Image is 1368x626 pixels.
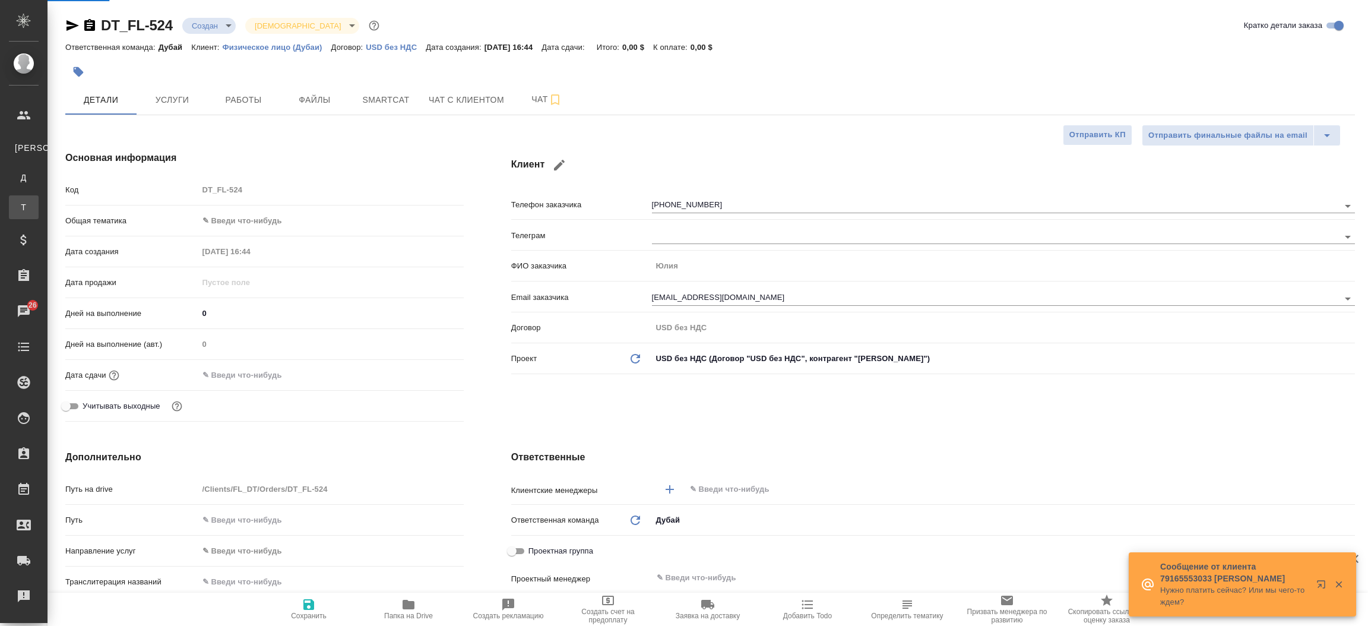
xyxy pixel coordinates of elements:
div: ✎ Введи что-нибудь [198,211,464,231]
h4: Дополнительно [65,450,464,464]
span: Проектная группа [528,545,593,557]
input: Пустое поле [198,243,302,260]
a: Д [9,166,39,189]
input: ✎ Введи что-нибудь [198,305,464,322]
button: Open [1339,290,1356,307]
button: Сохранить [259,593,359,626]
button: [DEMOGRAPHIC_DATA] [251,21,344,31]
p: 0,00 $ [622,43,653,52]
p: Общая тематика [65,215,198,227]
span: Определить тематику [871,612,943,620]
p: К оплате: [653,43,691,52]
span: Призвать менеджера по развитию [964,608,1050,624]
p: Дата создания [65,246,198,258]
button: Создан [188,21,221,31]
span: Т [15,201,33,213]
span: [PERSON_NAME] [15,142,33,154]
input: Пустое поле [652,257,1355,274]
span: Smartcat [357,93,414,108]
p: 0,00 $ [691,43,721,52]
button: Заявка на доставку [658,593,758,626]
p: Дата сдачи [65,369,106,381]
span: Добавить Todo [783,612,832,620]
h4: Основная информация [65,151,464,165]
span: Отправить КП [1069,128,1126,142]
h4: Клиент [511,151,1355,179]
p: Нужно платить сейчас? Или мы чего-то ждем? [1160,584,1309,608]
span: Сохранить [291,612,327,620]
p: Путь на drive [65,483,198,495]
p: Дата создания: [426,43,484,52]
p: Транслитерация названий [65,576,198,588]
button: Добавить тэг [65,59,91,85]
input: ✎ Введи что-нибудь [198,366,302,384]
p: Телеграм [511,230,652,242]
span: Услуги [144,93,201,108]
span: Д [15,172,33,184]
input: Пустое поле [198,181,464,198]
div: ✎ Введи что-нибудь [198,541,464,561]
span: Создать рекламацию [473,612,544,620]
button: Доп статусы указывают на важность/срочность заказа [366,18,382,33]
p: Проект [511,353,537,365]
span: Файлы [286,93,343,108]
p: Код [65,184,198,196]
div: split button [1142,125,1341,146]
span: Скопировать ссылку на оценку заказа [1064,608,1149,624]
div: Создан [245,18,359,34]
h4: Ответственные [511,450,1355,464]
p: Дубай [159,43,192,52]
p: Сообщение от клиента 79165553033 [PERSON_NAME] [1160,561,1309,584]
button: Open [1348,488,1351,491]
p: Договор: [331,43,366,52]
button: Открыть в новой вкладке [1309,573,1338,601]
button: Определить тематику [857,593,957,626]
button: Создать рекламацию [458,593,558,626]
span: Создать счет на предоплату [565,608,651,624]
a: DT_FL-524 [101,17,173,33]
a: USD без НДС [366,42,426,52]
button: Выбери, если сб и вс нужно считать рабочими днями для выполнения заказа. [169,399,185,414]
button: Если добавить услуги и заполнить их объемом, то дата рассчитается автоматически [106,368,122,383]
button: Добавить Todo [758,593,857,626]
p: Путь [65,514,198,526]
button: Open [1339,229,1356,245]
p: Проектный менеджер [511,573,652,585]
span: Отправить финальные файлы на email [1148,129,1307,143]
span: Кратко детали заказа [1244,20,1322,31]
input: Пустое поле [198,336,464,353]
p: Ответственная команда: [65,43,159,52]
div: ✎ Введи что-нибудь [202,215,449,227]
span: Заявка на доставку [676,612,740,620]
button: Отправить финальные файлы на email [1142,125,1314,146]
a: Т [9,195,39,219]
button: Скопировать ссылку для ЯМессенджера [65,18,80,33]
input: ✎ Введи что-нибудь [198,573,464,590]
span: Работы [215,93,272,108]
div: Дубай [652,510,1355,530]
button: Скопировать ссылку на оценку заказа [1057,593,1157,626]
span: Учитывать выходные [83,400,160,412]
svg: Подписаться [548,93,562,107]
input: Пустое поле [198,480,464,498]
p: Дней на выполнение [65,308,198,320]
button: Создать счет на предоплату [558,593,658,626]
div: USD без НДС (Договор "USD без НДС", контрагент "[PERSON_NAME]") [652,349,1355,369]
button: Отправить КП [1063,125,1132,146]
button: Скопировать ссылку [83,18,97,33]
div: Создан [182,18,236,34]
p: Ответственная команда [511,514,599,526]
input: Пустое поле [198,274,302,291]
span: Чат с клиентом [429,93,504,108]
p: Клиент: [191,43,222,52]
span: 26 [21,299,44,311]
span: Папка на Drive [384,612,433,620]
p: USD без НДС [366,43,426,52]
p: ФИО заказчика [511,260,652,272]
button: Папка на Drive [359,593,458,626]
button: Open [1339,198,1356,214]
input: ✎ Введи что-нибудь [655,571,1312,585]
input: ✎ Введи что-нибудь [689,482,1312,497]
span: Детали [72,93,129,108]
p: Клиентские менеджеры [511,485,652,497]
